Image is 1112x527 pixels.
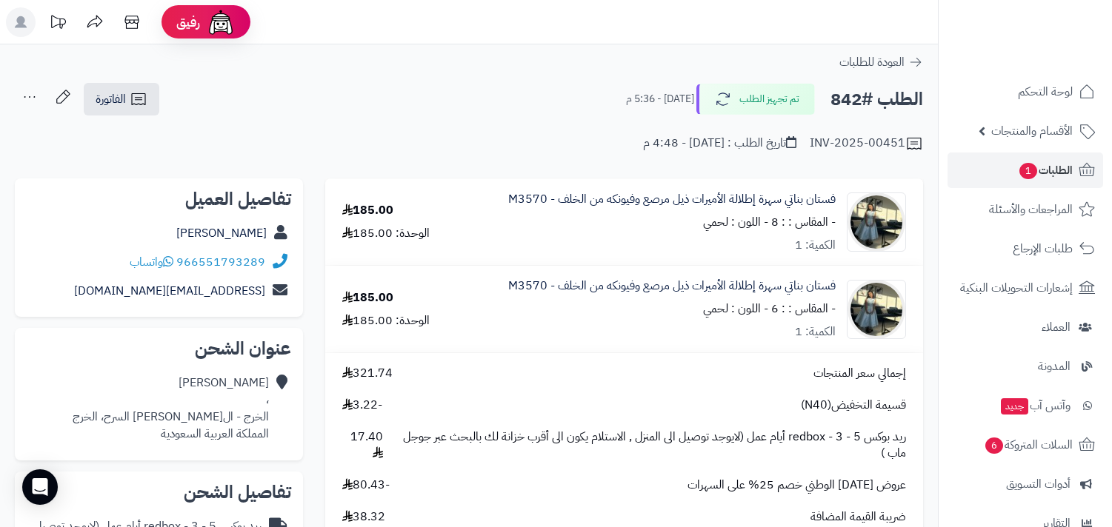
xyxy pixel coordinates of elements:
[626,92,694,107] small: [DATE] - 5:36 م
[1018,160,1073,181] span: الطلبات
[830,84,923,115] h2: الطلب #842
[176,253,265,271] a: 966551793289
[39,7,76,41] a: تحديثات المنصة
[1038,356,1071,377] span: المدونة
[27,483,291,501] h2: تفاصيل الشحن
[984,434,1073,455] span: السلات المتروكة
[342,312,430,329] div: الوحدة: 185.00
[839,53,905,71] span: العودة للطلبات
[989,199,1073,220] span: المراجعات والأسئلة
[342,202,393,219] div: 185.00
[342,397,382,414] span: -3.22
[342,508,385,526] span: 38.32
[1013,238,1073,259] span: طلبات الإرجاع
[84,83,159,115] a: الفاتورة
[948,427,1103,463] a: السلات المتروكة6
[176,224,267,242] a: [PERSON_NAME]
[848,280,905,339] img: 1735658674-6cd737b1-bd20-447f-8dbe-aff1a3d9f627-90x90.jpeg
[1018,81,1073,102] span: لوحة التحكم
[948,192,1103,227] a: المراجعات والأسئلة
[948,74,1103,110] a: لوحة التحكم
[643,135,796,152] div: تاريخ الطلب : [DATE] - 4:48 م
[22,469,58,505] div: Open Intercom Messenger
[696,84,815,115] button: تم تجهيز الطلب
[342,429,383,463] span: 17.40
[703,213,768,231] small: - اللون : لحمي
[960,278,1073,298] span: إشعارات التحويلات البنكية
[948,349,1103,384] a: المدونة
[813,365,906,382] span: إجمالي سعر المنتجات
[96,90,126,108] span: الفاتورة
[206,7,236,37] img: ai-face.png
[985,437,1003,454] span: 6
[948,270,1103,306] a: إشعارات التحويلات البنكية
[771,300,836,318] small: - المقاس : : 6
[795,323,836,340] div: الكمية: 1
[1019,163,1037,179] span: 1
[810,135,923,152] div: INV-2025-00451
[687,477,906,494] span: عروض [DATE] الوطني خصم 25% على السهرات
[27,340,291,358] h2: عنوان الشحن
[74,282,265,300] a: [EMAIL_ADDRESS][DOMAIN_NAME]
[27,190,291,208] h2: تفاصيل العميل
[795,237,836,254] div: الكمية: 1
[130,253,173,271] a: واتساب
[810,508,906,526] span: ضريبة القيمة المضافة
[398,429,906,463] span: ريد بوكس redbox - 3 - 5 أيام عمل (لايوجد توصيل الى المنزل , الاستلام يكون الى أقرب خزانة لك بالبح...
[948,466,1103,502] a: أدوات التسويق
[342,365,393,382] span: 321.74
[342,477,390,494] span: -80.43
[999,395,1071,416] span: وآتس آب
[948,388,1103,423] a: وآتس آبجديد
[948,309,1103,345] a: العملاء
[1006,474,1071,494] span: أدوات التسويق
[342,289,393,306] div: 185.00
[839,53,923,71] a: العودة للطلبات
[176,13,200,31] span: رفيق
[1001,398,1028,414] span: جديد
[948,231,1103,266] a: طلبات الإرجاع
[508,191,836,208] a: فستان بناتي سهرة إطلالة الأميرات ذيل مرصع وفيونكه من الخلف - M3570
[948,152,1103,188] a: الطلبات1
[771,213,836,231] small: - المقاس : : 8
[342,225,430,242] div: الوحدة: 185.00
[508,278,836,295] a: فستان بناتي سهرة إطلالة الأميرات ذيل مرصع وفيونكه من الخلف - M3570
[848,192,905,252] img: 1735658674-6cd737b1-bd20-447f-8dbe-aff1a3d9f627-90x90.jpeg
[1042,317,1071,338] span: العملاء
[801,397,906,414] span: قسيمة التخفيض(N40)
[703,300,768,318] small: - اللون : لحمي
[73,375,269,442] div: [PERSON_NAME] ، الخرج - ال[PERSON_NAME] السرح، الخرج المملكة العربية السعودية
[991,121,1073,141] span: الأقسام والمنتجات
